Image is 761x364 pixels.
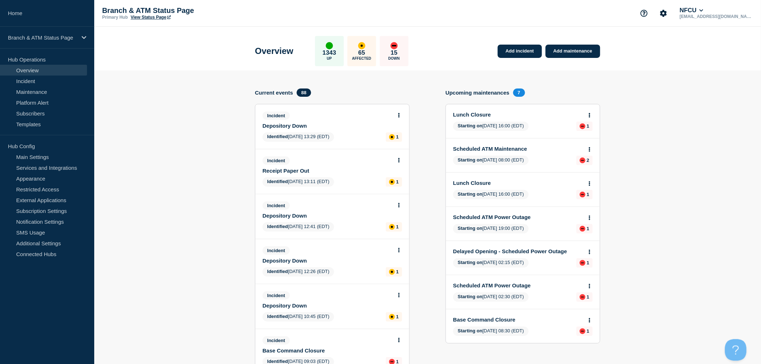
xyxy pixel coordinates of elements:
[458,226,483,231] span: Starting on
[587,158,589,163] p: 2
[352,56,371,60] p: Affected
[453,258,529,268] span: [DATE] 02:15 (EDT)
[326,42,333,49] div: up
[453,156,529,165] span: [DATE] 08:00 (EDT)
[498,45,542,58] a: Add incident
[396,134,399,140] p: 1
[263,302,392,309] a: Depository Down
[453,292,529,302] span: [DATE] 02:30 (EDT)
[453,327,529,336] span: [DATE] 08:30 (EDT)
[389,179,395,185] div: affected
[453,248,583,254] a: Delayed Opening - Scheduled Power Outage
[391,42,398,49] div: down
[263,156,290,165] span: Incident
[458,328,483,333] span: Starting on
[396,224,399,229] p: 1
[637,6,652,21] button: Support
[580,123,585,129] div: down
[587,123,589,129] p: 1
[453,214,583,220] a: Scheduled ATM Power Outage
[131,15,170,20] a: View Status Page
[263,291,290,300] span: Incident
[587,328,589,334] p: 1
[458,157,483,163] span: Starting on
[263,132,334,142] span: [DATE] 13:29 (EDT)
[580,328,585,334] div: down
[263,213,392,219] a: Depository Down
[587,260,589,265] p: 1
[267,134,288,139] span: Identified
[255,90,293,96] h4: Current events
[263,336,290,345] span: Incident
[263,222,334,232] span: [DATE] 12:41 (EDT)
[458,123,483,128] span: Starting on
[396,314,399,319] p: 1
[388,56,400,60] p: Down
[580,226,585,232] div: down
[458,294,483,299] span: Starting on
[389,269,395,275] div: affected
[453,146,583,152] a: Scheduled ATM Maintenance
[396,269,399,274] p: 1
[263,347,392,354] a: Base Command Closure
[267,224,288,229] span: Identified
[263,112,290,120] span: Incident
[453,112,583,118] a: Lunch Closure
[263,168,392,174] a: Receipt Paper Out
[580,158,585,163] div: down
[453,122,529,131] span: [DATE] 16:00 (EDT)
[102,15,128,20] p: Primary Hub
[255,46,293,56] h1: Overview
[358,42,365,49] div: affected
[656,6,671,21] button: Account settings
[389,314,395,320] div: affected
[587,294,589,300] p: 1
[587,192,589,197] p: 1
[458,191,483,197] span: Starting on
[678,14,753,19] p: [EMAIL_ADDRESS][DOMAIN_NAME]
[267,359,288,364] span: Identified
[263,312,334,322] span: [DATE] 10:45 (EDT)
[267,269,288,274] span: Identified
[580,294,585,300] div: down
[389,224,395,230] div: affected
[587,226,589,231] p: 1
[580,260,585,266] div: down
[396,179,399,185] p: 1
[323,49,336,56] p: 1343
[267,314,288,319] span: Identified
[389,134,395,140] div: affected
[263,258,392,264] a: Depository Down
[453,317,583,323] a: Base Command Closure
[453,180,583,186] a: Lunch Closure
[267,179,288,184] span: Identified
[678,7,705,14] button: NFCU
[546,45,600,58] a: Add maintenance
[513,88,525,97] span: 7
[102,6,246,15] p: Branch & ATM Status Page
[8,35,77,41] p: Branch & ATM Status Page
[453,190,529,199] span: [DATE] 16:00 (EDT)
[297,88,311,97] span: 88
[327,56,332,60] p: Up
[458,260,483,265] span: Starting on
[358,49,365,56] p: 65
[446,90,510,96] h4: Upcoming maintenances
[580,192,585,197] div: down
[391,49,397,56] p: 15
[263,267,334,277] span: [DATE] 12:26 (EDT)
[263,123,392,129] a: Depository Down
[263,177,334,187] span: [DATE] 13:11 (EDT)
[453,282,583,288] a: Scheduled ATM Power Outage
[453,224,529,233] span: [DATE] 19:00 (EDT)
[263,246,290,255] span: Incident
[263,201,290,210] span: Incident
[725,339,747,361] iframe: Help Scout Beacon - Open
